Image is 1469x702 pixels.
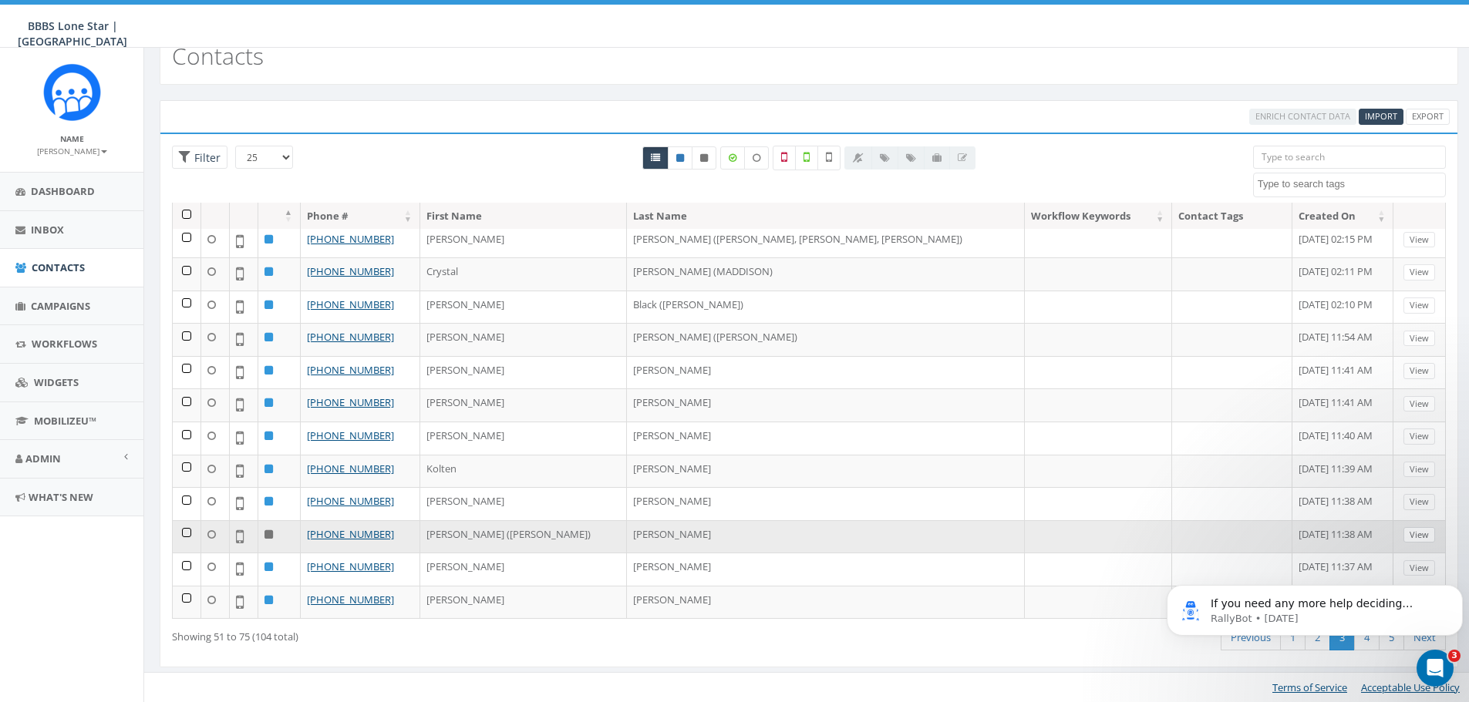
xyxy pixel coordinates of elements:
[668,146,692,170] a: Active
[1403,527,1435,543] a: View
[307,232,394,246] a: [PHONE_NUMBER]
[172,43,264,69] h2: Contacts
[420,586,627,619] td: [PERSON_NAME]
[692,146,716,170] a: Opted Out
[627,520,1026,553] td: [PERSON_NAME]
[1292,356,1394,389] td: [DATE] 11:41 AM
[420,553,627,586] td: [PERSON_NAME]
[627,586,1026,619] td: [PERSON_NAME]
[1161,553,1469,660] iframe: To enrich screen reader interactions, please activate Accessibility in Grammarly extension settings
[307,559,394,573] a: [PHONE_NUMBER]
[1403,494,1435,510] a: View
[50,45,280,119] span: If you need any more help deciding whether to cancel your account or pause it, I'm here to assist...
[37,146,107,156] small: [PERSON_NAME]
[1403,462,1435,478] a: View
[1359,109,1403,125] a: Import
[1417,650,1454,687] iframe: Intercom live chat
[307,462,394,475] a: [PHONE_NUMBER]
[32,260,85,274] span: Contacts
[627,203,1026,230] th: Last Name
[627,356,1026,389] td: [PERSON_NAME]
[817,146,841,170] label: Not Validated
[307,593,394,606] a: [PHONE_NUMBER]
[1361,680,1460,694] a: Acceptable Use Policy
[642,146,669,170] a: All contacts
[627,388,1026,422] td: [PERSON_NAME]
[627,291,1026,324] td: Black ([PERSON_NAME])
[1448,650,1461,662] span: 3
[1292,257,1394,291] td: [DATE] 02:11 PM
[301,203,420,230] th: Phone #: activate to sort column ascending
[676,153,684,163] i: This phone number is subscribed and will receive texts.
[307,297,394,311] a: [PHONE_NUMBER]
[627,323,1026,356] td: [PERSON_NAME] ([PERSON_NAME])
[43,63,101,121] img: Rally_Corp_Icon_1.png
[720,146,745,170] label: Data Enriched
[1292,455,1394,488] td: [DATE] 11:39 AM
[1292,520,1394,553] td: [DATE] 11:38 AM
[307,494,394,508] a: [PHONE_NUMBER]
[627,487,1026,520] td: [PERSON_NAME]
[1403,232,1435,248] a: View
[700,153,708,163] i: This phone number is unsubscribed and has opted-out of all texts.
[420,487,627,520] td: [PERSON_NAME]
[34,375,79,389] span: Widgets
[795,146,818,170] label: Validated
[1406,109,1450,125] a: Export
[29,490,93,504] span: What's New
[1292,291,1394,324] td: [DATE] 02:10 PM
[1403,331,1435,347] a: View
[1403,264,1435,280] a: View
[420,455,627,488] td: Kolten
[1292,388,1394,422] td: [DATE] 11:41 AM
[420,203,627,230] th: First Name
[627,257,1026,291] td: [PERSON_NAME] (MADDISON)
[420,323,627,356] td: [PERSON_NAME]
[1292,323,1394,356] td: [DATE] 11:54 AM
[18,18,127,49] span: BBBS Lone Star | [GEOGRAPHIC_DATA]
[60,133,84,144] small: Name
[1365,110,1397,122] span: CSV files only
[420,257,627,291] td: Crystal
[420,356,627,389] td: [PERSON_NAME]
[307,363,394,377] a: [PHONE_NUMBER]
[1292,487,1394,520] td: [DATE] 11:38 AM
[190,150,221,165] span: Filter
[420,520,627,553] td: [PERSON_NAME] ([PERSON_NAME])
[1403,428,1435,445] a: View
[1172,203,1292,230] th: Contact Tags
[420,225,627,258] td: [PERSON_NAME]
[31,223,64,237] span: Inbox
[627,455,1026,488] td: [PERSON_NAME]
[1292,203,1394,230] th: Created On: activate to sort column ascending
[172,623,689,644] div: Showing 51 to 75 (104 total)
[1258,177,1445,191] textarea: Search
[1292,422,1394,455] td: [DATE] 11:40 AM
[420,388,627,422] td: [PERSON_NAME]
[307,330,394,344] a: [PHONE_NUMBER]
[744,146,769,170] label: Data not Enriched
[32,337,97,351] span: Workflows
[37,143,107,157] a: [PERSON_NAME]
[1403,396,1435,412] a: View
[1365,110,1397,122] span: Import
[420,291,627,324] td: [PERSON_NAME]
[31,184,95,198] span: Dashboard
[172,146,227,170] span: Advance Filter
[627,553,1026,586] td: [PERSON_NAME]
[1292,225,1394,258] td: [DATE] 02:15 PM
[34,414,96,428] span: MobilizeU™
[31,299,90,313] span: Campaigns
[307,527,394,541] a: [PHONE_NUMBER]
[1025,203,1172,230] th: Workflow Keywords: activate to sort column ascending
[1272,680,1347,694] a: Terms of Service
[1253,146,1446,169] input: Type to search
[25,452,61,465] span: Admin
[773,146,796,170] label: Not a Mobile
[1403,297,1435,314] a: View
[307,264,394,278] a: [PHONE_NUMBER]
[420,422,627,455] td: [PERSON_NAME]
[307,395,394,409] a: [PHONE_NUMBER]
